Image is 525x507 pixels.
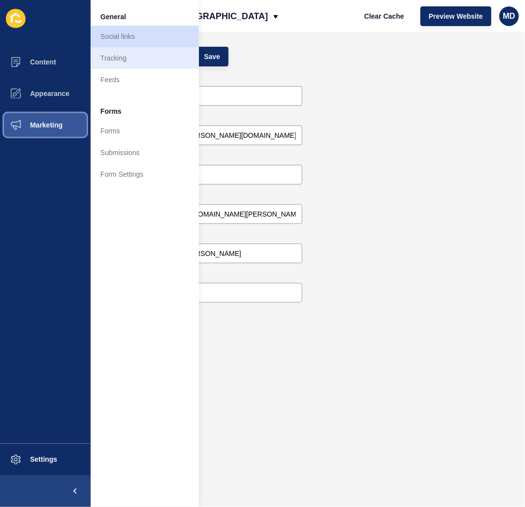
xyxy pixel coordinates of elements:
a: Tracking [91,47,199,69]
a: Feeds [91,69,199,91]
a: Form Settings [91,163,199,185]
button: Preview Website [421,6,492,26]
a: Social links [91,26,199,47]
span: MD [503,11,516,21]
a: Forms [91,120,199,142]
span: Forms [100,106,122,116]
a: Submissions [91,142,199,163]
span: Save [204,52,220,62]
span: Preview Website [429,11,483,21]
button: Save [196,47,229,66]
button: Clear Cache [356,6,413,26]
span: General [100,12,126,22]
span: Clear Cache [364,11,404,21]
